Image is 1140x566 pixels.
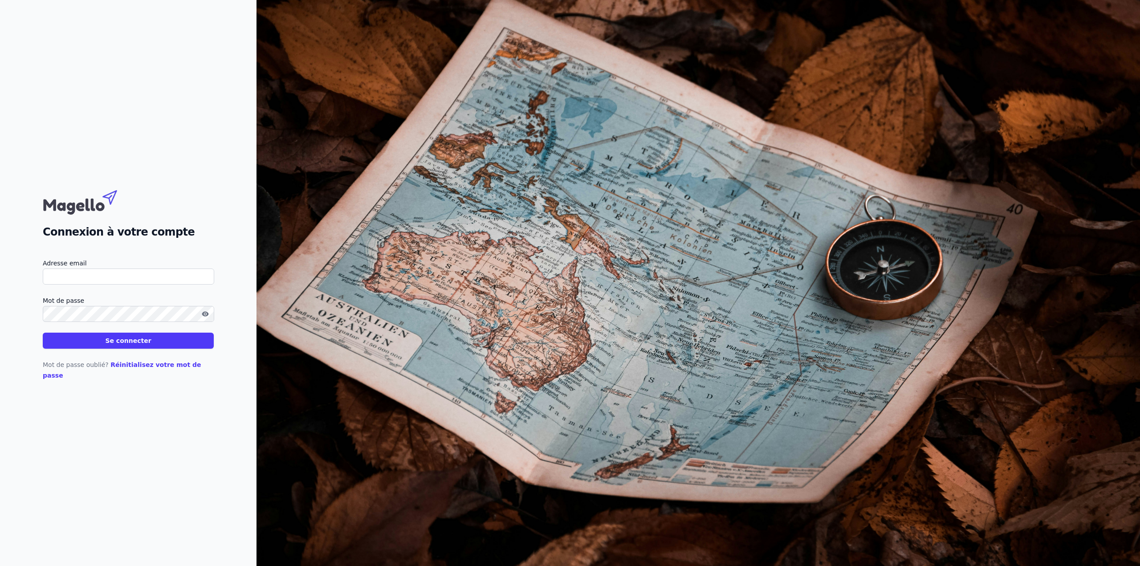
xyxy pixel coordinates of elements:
[43,186,136,217] img: Magello
[43,361,201,379] a: Réinitialisez votre mot de passe
[43,258,214,269] label: Adresse email
[43,359,214,381] p: Mot de passe oublié?
[43,224,214,240] h2: Connexion à votre compte
[43,295,214,306] label: Mot de passe
[43,333,214,349] button: Se connecter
